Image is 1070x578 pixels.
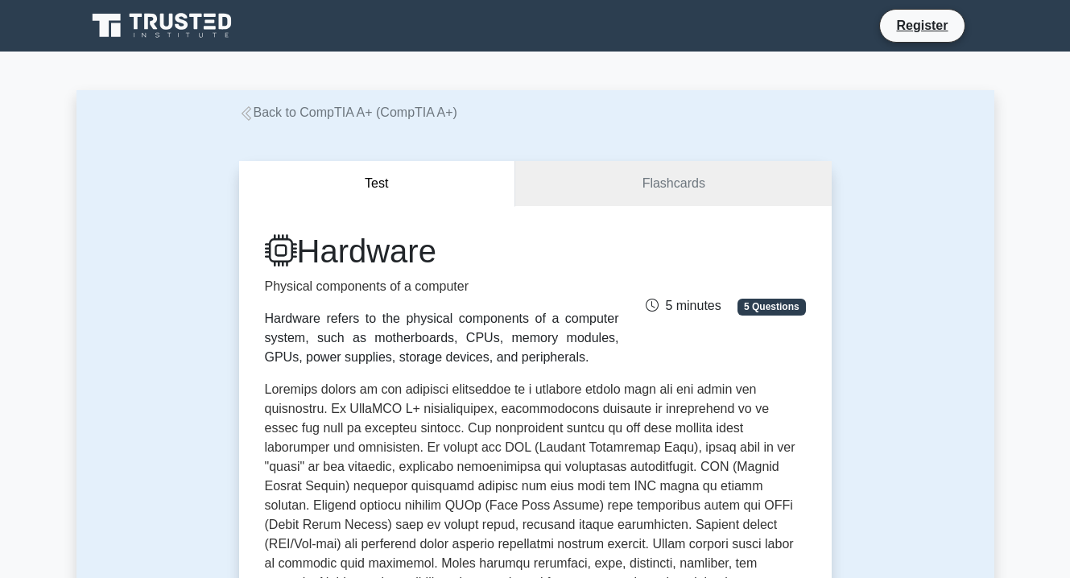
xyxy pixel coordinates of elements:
p: Physical components of a computer [265,277,619,296]
div: Hardware refers to the physical components of a computer system, such as motherboards, CPUs, memo... [265,309,619,367]
a: Flashcards [515,161,831,207]
button: Test [239,161,516,207]
a: Register [886,15,957,35]
a: Back to CompTIA A+ (CompTIA A+) [239,105,457,119]
h1: Hardware [265,232,619,270]
span: 5 minutes [646,299,721,312]
span: 5 Questions [737,299,805,315]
